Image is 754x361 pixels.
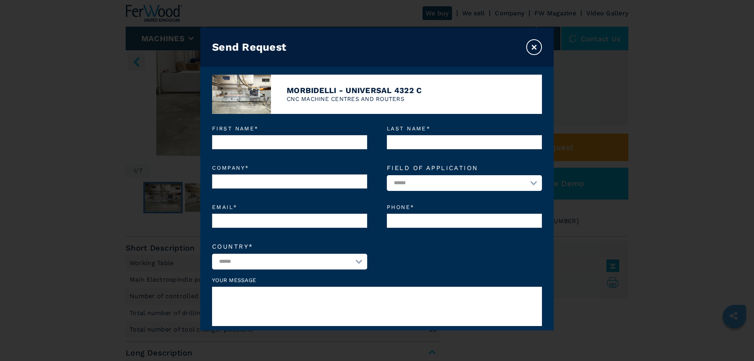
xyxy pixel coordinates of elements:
[212,135,367,149] input: First name*
[287,86,422,95] h4: MORBIDELLI - UNIVERSAL 4322 C
[387,214,542,228] input: Phone*
[212,174,367,189] input: Company*
[387,135,542,149] input: Last name*
[212,165,367,170] em: Company
[387,204,542,210] em: Phone
[212,204,367,210] em: Email
[212,41,286,53] h3: Send Request
[212,277,542,283] label: Your message
[526,39,542,55] button: ×
[212,244,367,250] label: Country
[212,214,367,228] input: Email*
[387,126,542,131] em: Last name
[212,75,271,114] img: image
[287,95,422,103] p: CNC MACHINE CENTRES AND ROUTERS
[212,126,367,131] em: First name
[387,165,542,171] label: Field of application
